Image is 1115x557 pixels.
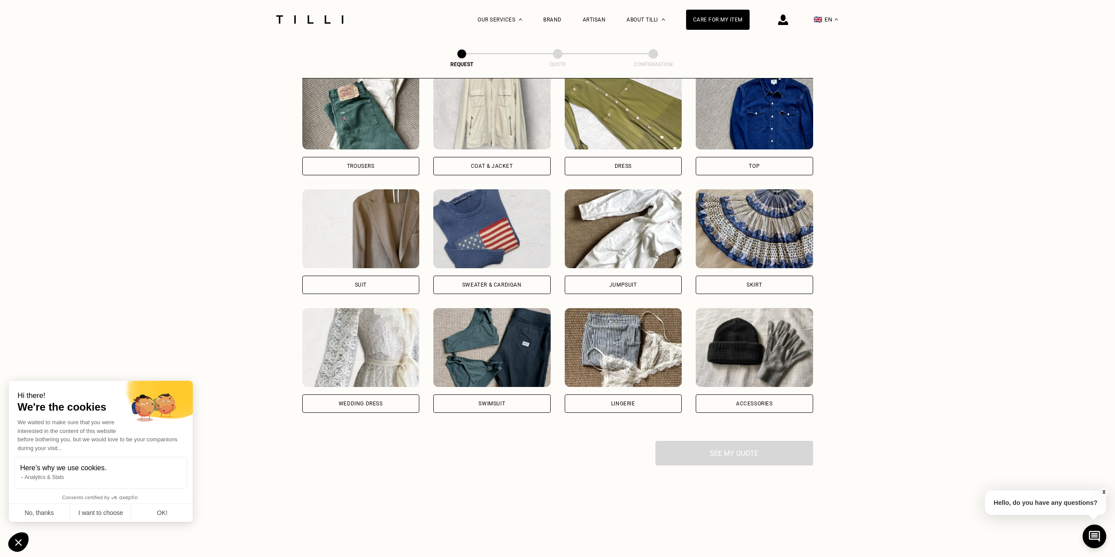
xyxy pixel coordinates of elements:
[814,15,822,24] span: 🇬🇧
[662,18,665,21] img: About dropdown menu
[433,189,551,268] img: Tilli retouche votre Sweater & cardigan
[273,15,347,24] img: Tilli seamstress service logo
[462,282,522,287] div: Sweater & cardigan
[736,401,773,406] div: Accessories
[565,308,682,387] img: Tilli retouche votre Lingerie
[1100,487,1108,497] button: X
[749,163,760,169] div: Top
[478,401,505,406] div: Swimsuit
[302,189,420,268] img: Tilli retouche votre Suit
[519,18,522,21] img: Dropdown menu
[565,189,682,268] img: Tilli retouche votre Jumpsuit
[835,18,838,21] img: menu déroulant
[696,189,813,268] img: Tilli retouche votre Skirt
[514,61,602,67] div: Quote
[615,163,632,169] div: Dress
[565,71,682,149] img: Tilli retouche votre Dress
[433,71,551,149] img: Tilli retouche votre Coat & Jacket
[583,17,606,23] a: Artisan
[747,282,762,287] div: Skirt
[471,163,513,169] div: Coat & Jacket
[611,401,635,406] div: Lingerie
[985,490,1106,515] p: Hello, do you have any questions?
[696,71,813,149] img: Tilli retouche votre Top
[347,163,375,169] div: Trousers
[339,401,383,406] div: Wedding dress
[686,10,750,30] a: Care for my item
[609,61,697,67] div: Confirmation
[543,17,562,23] a: Brand
[433,308,551,387] img: Tilli retouche votre Swimsuit
[302,71,420,149] img: Tilli retouche votre Trousers
[609,282,637,287] div: Jumpsuit
[355,282,367,287] div: Suit
[778,14,788,25] img: login icon
[302,308,420,387] img: Tilli retouche votre Wedding dress
[418,61,506,67] div: Request
[696,308,813,387] img: Tilli retouche votre Accessories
